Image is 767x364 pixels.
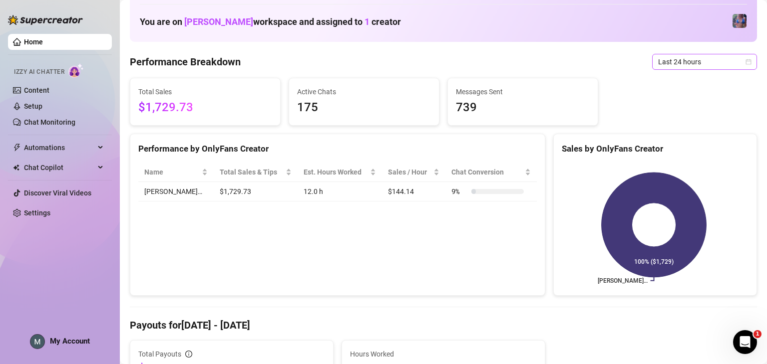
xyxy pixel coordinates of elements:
[138,163,214,182] th: Name
[220,167,284,178] span: Total Sales & Tips
[365,16,370,27] span: 1
[388,167,432,178] span: Sales / Hour
[144,167,200,178] span: Name
[138,86,272,97] span: Total Sales
[24,86,49,94] a: Content
[445,163,537,182] th: Chat Conversion
[297,86,431,97] span: Active Chats
[24,102,42,110] a: Setup
[185,351,192,358] span: info-circle
[30,335,44,349] img: ACg8ocLEUq6BudusSbFUgfJHT7ol7Uq-BuQYr5d-mnjl9iaMWv35IQ=s96-c
[304,167,368,178] div: Est. Hours Worked
[451,186,467,197] span: 9 %
[130,55,241,69] h4: Performance Breakdown
[456,86,590,97] span: Messages Sent
[24,189,91,197] a: Discover Viral Videos
[184,16,253,27] span: [PERSON_NAME]
[214,163,298,182] th: Total Sales & Tips
[13,164,19,171] img: Chat Copilot
[214,182,298,201] td: $1,729.73
[138,349,181,360] span: Total Payouts
[14,67,64,77] span: Izzy AI Chatter
[298,182,382,201] td: 12.0 h
[130,318,757,332] h4: Payouts for [DATE] - [DATE]
[451,167,523,178] span: Chat Conversion
[754,330,762,338] span: 1
[382,182,446,201] td: $144.14
[24,140,95,156] span: Automations
[24,209,50,217] a: Settings
[733,330,757,354] iframe: Intercom live chat
[24,38,43,46] a: Home
[50,337,90,346] span: My Account
[24,118,75,126] a: Chat Monitoring
[562,142,749,156] div: Sales by OnlyFans Creator
[456,98,590,117] span: 739
[733,14,747,28] img: Jaylie
[68,63,84,78] img: AI Chatter
[746,59,752,65] span: calendar
[297,98,431,117] span: 175
[138,142,537,156] div: Performance by OnlyFans Creator
[140,16,401,27] h1: You are on workspace and assigned to creator
[138,98,272,117] span: $1,729.73
[24,160,95,176] span: Chat Copilot
[138,182,214,201] td: [PERSON_NAME]…
[598,277,648,284] text: [PERSON_NAME]…
[350,349,537,360] span: Hours Worked
[13,144,21,152] span: thunderbolt
[658,54,751,69] span: Last 24 hours
[382,163,446,182] th: Sales / Hour
[8,15,83,25] img: logo-BBDzfeDw.svg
